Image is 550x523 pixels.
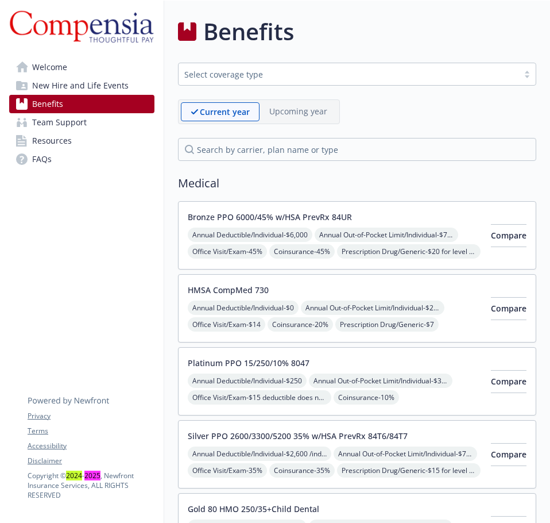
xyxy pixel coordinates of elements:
span: Office Visit/Exam - 35% [188,463,267,478]
span: Team Support [32,113,87,132]
span: Upcoming year [259,102,337,121]
span: Annual Deductible/Individual - $2,600 /individual, $3,300/ member [188,447,331,461]
button: Bronze PPO 6000/45% w/HSA PrevRx 84UR [188,211,352,223]
span: Resources [32,132,72,150]
span: Annual Deductible/Individual - $0 [188,301,299,315]
button: Silver PPO 2600/3300/5200 35% w/HSA PrevRx 84T6/84T7 [188,430,408,442]
button: Platinum PPO 15/250/10% 8047 [188,357,309,369]
span: Prescription Drug/Generic - $15 for level 1; $20 for in-network [337,463,481,478]
a: Resources [9,132,154,150]
span: Compare [491,376,526,387]
a: FAQs [9,150,154,168]
a: Privacy [28,411,154,421]
button: Compare [491,443,526,466]
span: Office Visit/Exam - 45% [188,244,267,259]
multi-find-1-extension: highlighted by Multi Find [84,471,100,480]
span: Office Visit/Exam - $14 [188,317,265,332]
span: Coinsurance - 35% [269,463,335,478]
a: Welcome [9,58,154,76]
span: Annual Out-of-Pocket Limit/Individual - $7,400 [315,228,458,242]
span: Prescription Drug/Generic - $7 [335,317,439,332]
h2: Medical [178,175,536,192]
span: Benefits [32,95,63,113]
span: Welcome [32,58,67,76]
a: Team Support [9,113,154,132]
span: Coinsurance - 10% [334,390,399,405]
a: Benefits [9,95,154,113]
button: Compare [491,297,526,320]
a: New Hire and Life Events [9,76,154,95]
span: Annual Deductible/Individual - $6,000 [188,228,312,242]
multi-find-1-extension: highlighted by Multi Find [66,471,82,480]
span: Coinsurance - 45% [269,244,335,259]
button: HMSA CompMed 730 [188,284,269,296]
a: Accessibility [28,441,154,451]
span: Annual Deductible/Individual - $250 [188,374,307,388]
span: Annual Out-of-Pocket Limit/Individual - $2,500 [301,301,444,315]
span: Prescription Drug/Generic - $20 for level 1; $20 for in-network [337,244,481,259]
a: Disclaimer [28,456,154,466]
span: Compare [491,230,526,241]
span: Office Visit/Exam - $15 deductible does not apply [188,390,331,405]
p: Copyright © - , Newfront Insurance Services, ALL RIGHTS RESERVED [28,471,154,500]
p: Upcoming year [269,105,327,117]
span: Compare [491,303,526,314]
button: Gold 80 HMO 250/35+Child Dental [188,503,319,515]
span: Annual Out-of-Pocket Limit/Individual - $7,050 /individual, $7,050/ member [334,447,477,461]
a: Terms [28,426,154,436]
span: FAQs [32,150,52,168]
h1: Benefits [203,14,294,49]
button: Compare [491,224,526,247]
span: New Hire and Life Events [32,76,129,95]
span: Compare [491,449,526,460]
div: Select coverage type [184,68,513,80]
span: Annual Out-of-Pocket Limit/Individual - $3,700 [309,374,452,388]
input: search by carrier, plan name or type [178,138,536,161]
span: Coinsurance - 20% [268,317,333,332]
p: Current year [200,106,250,118]
button: Compare [491,370,526,393]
